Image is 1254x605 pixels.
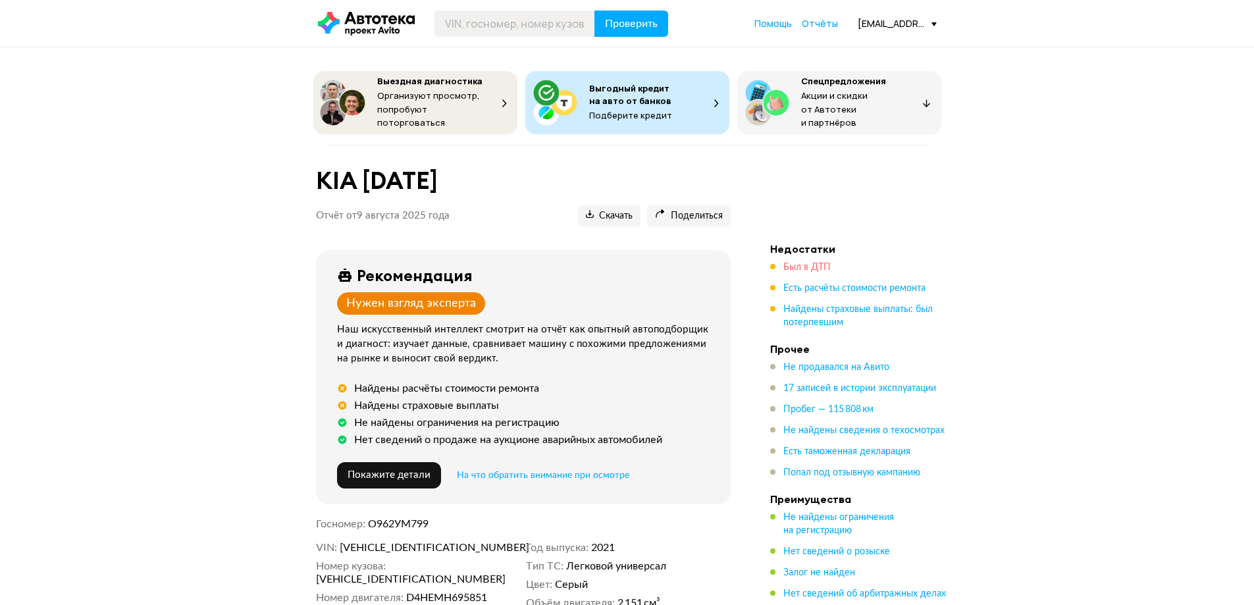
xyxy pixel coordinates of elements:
[348,470,431,480] span: Покажите детали
[783,447,910,456] span: Есть таможенная декларация
[434,11,595,37] input: VIN, госномер, номер кузова
[526,560,563,573] dt: Тип ТС
[783,405,874,414] span: Пробег — 115 808 км
[526,578,552,591] dt: Цвет
[783,426,945,435] span: Не найдены сведения о техосмотрах
[783,284,926,293] span: Есть расчёты стоимости ремонта
[316,560,386,573] dt: Номер кузова
[589,82,671,107] span: Выгодный кредит на авто от банков
[316,167,731,195] h1: KIA [DATE]
[578,205,640,226] button: Скачать
[783,305,933,327] span: Найдены страховые выплаты: был потерпевшим
[770,242,954,255] h4: Недостатки
[589,109,672,121] span: Подберите кредит
[368,519,429,529] span: О962УМ799
[566,560,666,573] span: Легковой универсал
[337,462,441,488] button: Покажите детали
[783,384,936,393] span: 17 записей в истории эксплуатации
[354,433,662,446] div: Нет сведений о продаже на аукционе аварийных автомобилей
[316,517,365,531] dt: Госномер
[783,513,894,535] span: Не найдены ограничения на регистрацию
[354,416,560,429] div: Не найдены ограничения на регистрацию
[783,568,855,577] span: Залог не найден
[346,296,476,311] div: Нужен взгляд эксперта
[783,263,831,272] span: Был в ДТП
[770,492,954,506] h4: Преимущества
[457,471,629,480] span: На что обратить внимание при осмотре
[655,210,723,223] span: Поделиться
[316,591,404,604] dt: Номер двигателя
[754,17,792,30] a: Помощь
[555,578,588,591] span: Серый
[801,75,886,87] span: Спецпредложения
[858,17,937,30] div: [EMAIL_ADDRESS][DOMAIN_NAME]
[591,541,615,554] span: 2021
[316,541,337,554] dt: VIN
[783,363,889,372] span: Не продавался на Авито
[594,11,668,37] button: Проверить
[377,75,483,87] span: Выездная диагностика
[337,323,715,366] div: Наш искусственный интеллект смотрит на отчёт как опытный автоподборщик и диагност: изучает данные...
[770,342,954,355] h4: Прочее
[647,205,731,226] button: Поделиться
[316,209,450,223] p: Отчёт от 9 августа 2025 года
[783,589,946,598] span: Нет сведений об арбитражных делах
[406,591,487,604] span: D4HEMH695851
[316,573,467,586] span: [VEHICLE_IDENTIFICATION_NUMBER]
[605,18,658,29] span: Проверить
[783,547,890,556] span: Нет сведений о розыске
[313,71,517,134] button: Выездная диагностикаОрганизуют просмотр, попробуют поторговаться
[737,71,941,134] button: СпецпредложенияАкции и скидки от Автотеки и партнёров
[377,90,480,128] span: Организуют просмотр, попробуют поторговаться
[526,541,588,554] dt: Год выпуска
[340,541,491,554] span: [VEHICLE_IDENTIFICATION_NUMBER]
[354,399,499,412] div: Найдены страховые выплаты
[802,17,838,30] a: Отчёты
[357,266,473,284] div: Рекомендация
[801,90,868,128] span: Акции и скидки от Автотеки и партнёров
[586,210,633,223] span: Скачать
[354,382,539,395] div: Найдены расчёты стоимости ремонта
[525,71,729,134] button: Выгодный кредит на авто от банковПодберите кредит
[783,468,920,477] span: Попал под отзывную кампанию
